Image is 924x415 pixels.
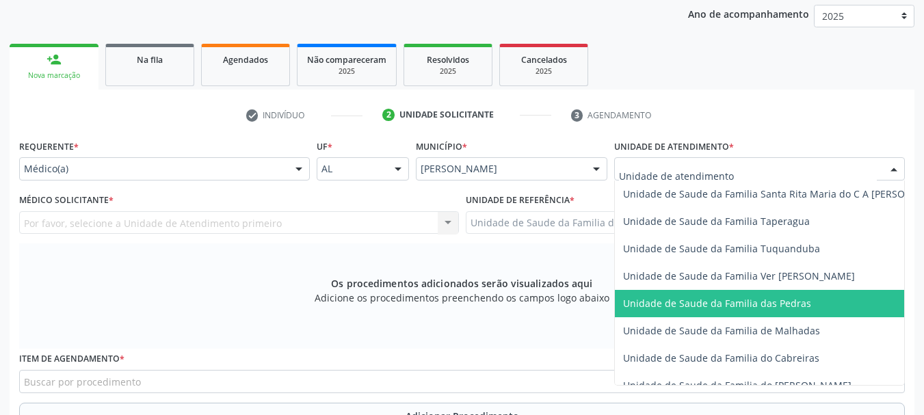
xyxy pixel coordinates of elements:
[623,297,811,310] span: Unidade de Saude da Familia das Pedras
[382,109,395,121] div: 2
[688,5,809,22] p: Ano de acompanhamento
[623,324,820,337] span: Unidade de Saude da Familia de Malhadas
[510,66,578,77] div: 2025
[19,70,89,81] div: Nova marcação
[137,54,163,66] span: Na fila
[331,276,592,291] span: Os procedimentos adicionados serão visualizados aqui
[307,54,386,66] span: Não compareceram
[321,162,381,176] span: AL
[399,109,494,121] div: Unidade solicitante
[416,136,467,157] label: Município
[317,136,332,157] label: UF
[521,54,567,66] span: Cancelados
[19,349,124,370] label: Item de agendamento
[24,375,141,389] span: Buscar por procedimento
[623,269,855,282] span: Unidade de Saude da Familia Ver [PERSON_NAME]
[623,242,820,255] span: Unidade de Saude da Familia Tuquanduba
[614,136,734,157] label: Unidade de atendimento
[414,66,482,77] div: 2025
[19,190,114,211] label: Médico Solicitante
[623,379,852,392] span: Unidade de Saude da Familia do [PERSON_NAME]
[466,190,575,211] label: Unidade de referência
[427,54,469,66] span: Resolvidos
[19,136,79,157] label: Requerente
[315,291,609,305] span: Adicione os procedimentos preenchendo os campos logo abaixo
[619,162,877,189] input: Unidade de atendimento
[47,52,62,67] div: person_add
[24,162,282,176] span: Médico(a)
[307,66,386,77] div: 2025
[223,54,268,66] span: Agendados
[421,162,579,176] span: [PERSON_NAME]
[623,215,810,228] span: Unidade de Saude da Familia Taperagua
[623,351,819,364] span: Unidade de Saude da Familia do Cabreiras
